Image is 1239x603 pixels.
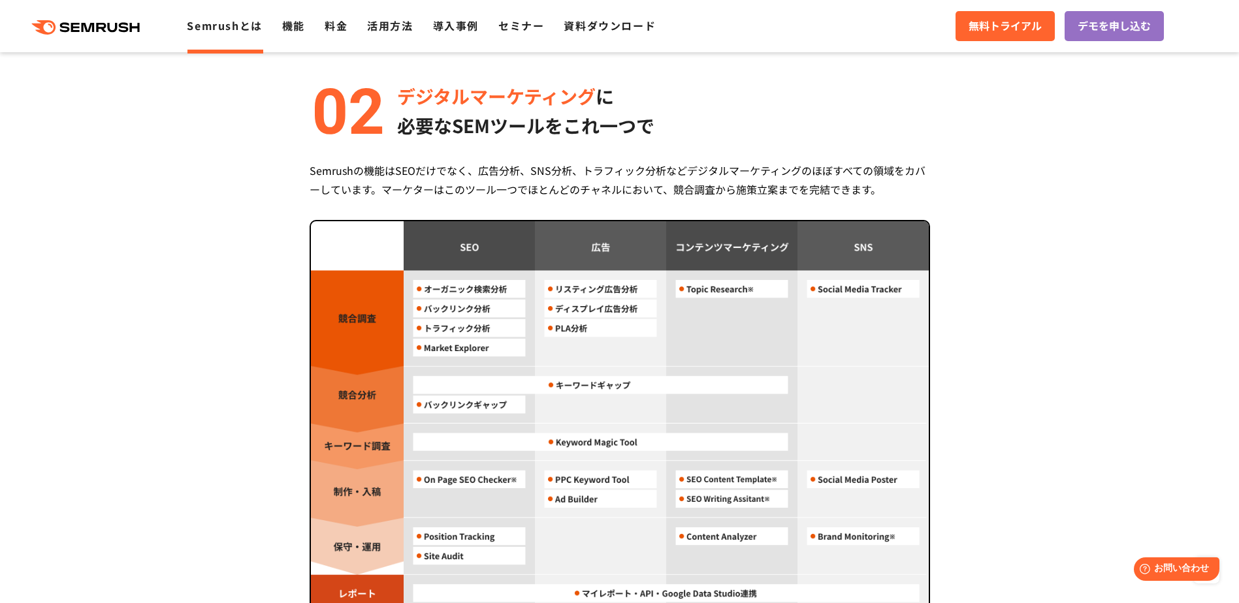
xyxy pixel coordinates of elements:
iframe: Help widget launcher [1123,552,1225,589]
a: 無料トライアル [956,11,1055,41]
div: Semrushの機能はSEOだけでなく、広告分析、SNS分析、トラフィック分析などデジタルマーケティングのほぼすべての領域をカバーしています。マーケターはこのツール一つでほとんどのチャネルにおい... [310,161,930,199]
img: alt [310,82,388,140]
a: セミナー [498,18,544,33]
a: 活用方法 [367,18,413,33]
a: 機能 [282,18,305,33]
span: デジタルマーケティング [397,83,596,109]
span: デモを申し込む [1078,18,1151,35]
a: Semrushとは [187,18,262,33]
a: デモを申し込む [1065,11,1164,41]
span: 無料トライアル [969,18,1042,35]
a: 資料ダウンロード [564,18,656,33]
p: 必要なSEMツールをこれ一つで [397,111,654,140]
p: に [397,82,654,111]
a: 料金 [325,18,347,33]
a: 導入事例 [433,18,479,33]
